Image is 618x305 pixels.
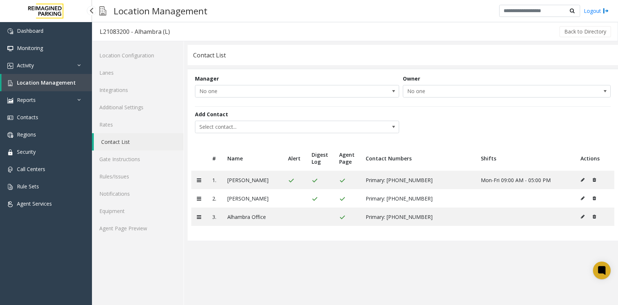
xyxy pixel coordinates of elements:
a: Gate Instructions [92,150,184,168]
div: Contact List [193,50,226,60]
span: No one [403,85,569,97]
th: Name [222,146,283,171]
a: Logout [584,7,609,15]
td: 1. [207,171,222,189]
td: 2. [207,189,222,208]
span: Primary: [PHONE_NUMBER] [366,213,433,220]
span: No one [195,85,358,97]
button: Back to Directory [560,26,611,37]
a: Equipment [92,202,184,220]
img: check [339,178,345,184]
span: Primary: [PHONE_NUMBER] [366,195,433,202]
img: check [339,196,345,202]
span: Select contact... [195,121,358,133]
a: Additional Settings [92,99,184,116]
span: Call Centers [17,166,45,173]
span: Mon-Fri 09:00 AM - 05:00 PM [481,177,551,184]
span: Reports [17,96,36,103]
span: Primary: [PHONE_NUMBER] [366,177,433,184]
img: 'icon' [7,167,13,173]
label: Owner [403,75,420,82]
a: Agent Page Preview [92,220,184,237]
img: check [312,196,318,202]
td: 3. [207,208,222,226]
th: Actions [575,146,614,171]
img: check [312,178,318,184]
img: 'icon' [7,80,13,86]
span: Rule Sets [17,183,39,190]
a: Rates [92,116,184,133]
img: 'icon' [7,149,13,155]
img: 'icon' [7,97,13,103]
div: L21083200 - Alhambra (L) [100,27,170,36]
a: Location Configuration [92,47,184,64]
a: Location Management [1,74,92,91]
a: Rules/Issues [92,168,184,185]
span: Agent Services [17,200,52,207]
span: Security [17,148,36,155]
img: 'icon' [7,184,13,190]
th: Agent Page [334,146,360,171]
img: 'icon' [7,132,13,138]
img: 'icon' [7,115,13,121]
label: Add Contact [195,110,228,118]
th: Shifts [475,146,575,171]
img: 'icon' [7,63,13,69]
h3: Location Management [110,2,211,20]
th: Digest Log [306,146,334,171]
img: check [339,214,345,220]
img: check [288,178,294,184]
a: Lanes [92,64,184,81]
span: Monitoring [17,45,43,52]
img: 'icon' [7,46,13,52]
span: Location Management [17,79,76,86]
span: Dashboard [17,27,43,34]
td: Alhambra Office [222,208,283,226]
td: [PERSON_NAME] [222,189,283,208]
th: # [207,146,222,171]
a: Integrations [92,81,184,99]
img: 'icon' [7,201,13,207]
span: Activity [17,62,34,69]
a: Contact List [94,133,184,150]
label: Manager [195,75,219,82]
img: 'icon' [7,28,13,34]
th: Contact Numbers [360,146,475,171]
img: logout [603,7,609,15]
a: Notifications [92,185,184,202]
th: Alert [283,146,306,171]
img: pageIcon [99,2,106,20]
span: Contacts [17,114,38,121]
span: Regions [17,131,36,138]
td: [PERSON_NAME] [222,171,283,189]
